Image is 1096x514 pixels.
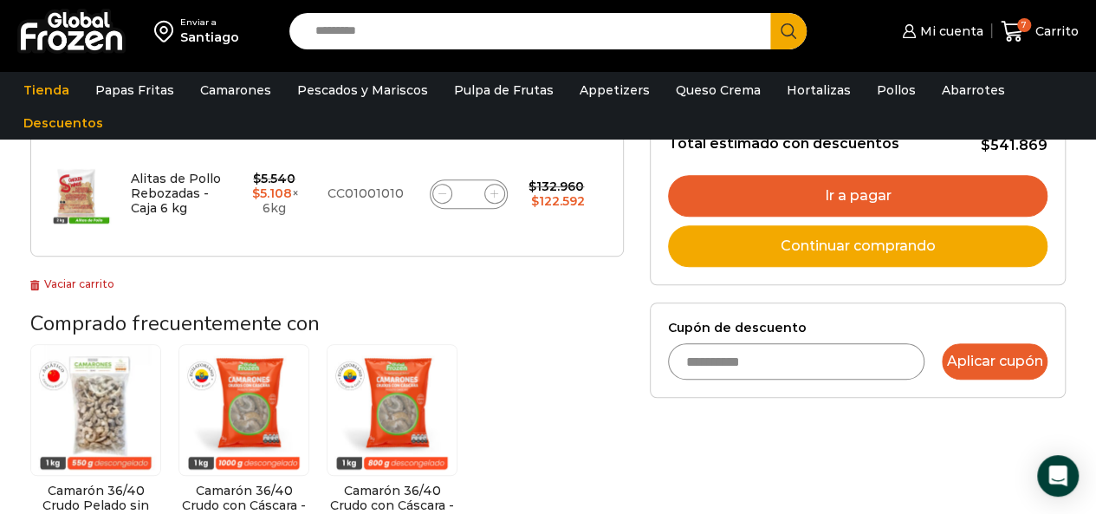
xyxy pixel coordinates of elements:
a: Pollos [868,74,924,107]
button: Aplicar cupón [942,343,1047,380]
span: $ [252,185,260,201]
bdi: 132.960 [529,179,584,194]
td: × 6kg [238,149,310,238]
a: Abarrotes [933,74,1014,107]
a: Mi cuenta [898,14,983,49]
span: $ [531,193,539,209]
a: Tienda [15,74,78,107]
span: Mi cuenta [916,23,983,40]
label: Cupón de descuento [668,321,1047,335]
span: $ [529,179,536,194]
bdi: 5.540 [253,171,295,186]
input: Product quantity [457,182,481,206]
a: 7 Carrito [1001,11,1079,52]
a: Papas Fritas [87,74,183,107]
bdi: 122.592 [531,193,585,209]
bdi: 5.108 [252,185,292,201]
div: Santiago [180,29,239,46]
a: Appetizers [571,74,658,107]
td: CC01001010 [310,149,421,238]
span: 7 [1017,18,1031,32]
span: $ [253,171,261,186]
bdi: 541.869 [981,137,1047,153]
span: $ [981,137,990,153]
a: Ir a pagar [668,175,1047,217]
a: Alitas de Pollo Rebozadas - Caja 6 kg [131,171,221,216]
a: Camarones [191,74,280,107]
a: Vaciar carrito [30,277,114,290]
div: Enviar a [180,16,239,29]
button: Search button [770,13,807,49]
img: address-field-icon.svg [154,16,180,46]
a: Hortalizas [778,74,859,107]
span: Carrito [1031,23,1079,40]
span: Comprado frecuentemente con [30,309,320,337]
a: Queso Crema [667,74,769,107]
a: Continuar comprando [668,225,1047,267]
a: Pulpa de Frutas [445,74,562,107]
div: Open Intercom Messenger [1037,455,1079,497]
a: Descuentos [15,107,112,140]
a: Pescados y Mariscos [289,74,437,107]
